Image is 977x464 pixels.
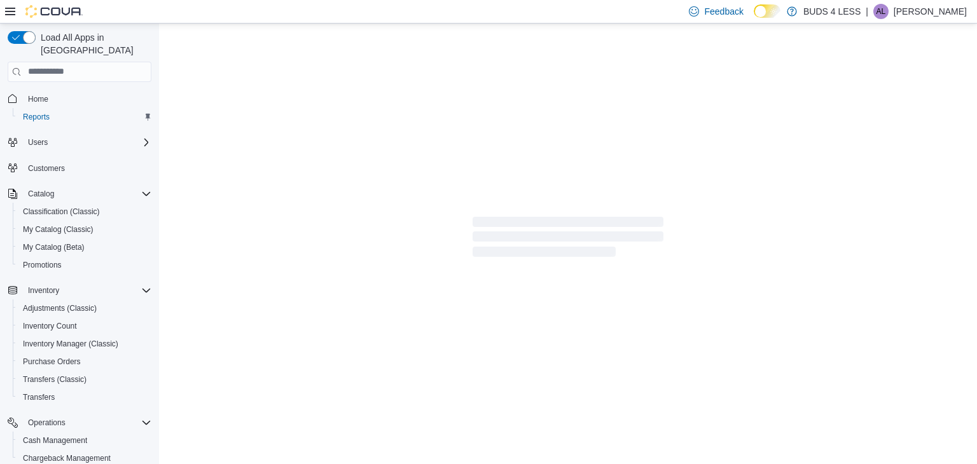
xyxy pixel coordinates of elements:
span: Purchase Orders [23,357,81,367]
button: Customers [3,159,156,177]
span: Operations [23,415,151,430]
button: Inventory Manager (Classic) [13,335,156,353]
span: Chargeback Management [23,453,111,463]
a: Promotions [18,257,67,273]
span: Customers [23,160,151,176]
span: Loading [473,219,663,260]
span: Reports [23,112,50,122]
span: Adjustments (Classic) [23,303,97,313]
button: Home [3,90,156,108]
span: My Catalog (Beta) [23,242,85,252]
button: My Catalog (Beta) [13,238,156,256]
span: Transfers (Classic) [23,374,87,385]
button: Catalog [23,186,59,201]
img: Cova [25,5,83,18]
span: My Catalog (Classic) [18,222,151,237]
span: Classification (Classic) [18,204,151,219]
span: Inventory Manager (Classic) [18,336,151,351]
span: Cash Management [18,433,151,448]
button: Users [23,135,53,150]
span: Catalog [28,189,54,199]
span: AL [877,4,886,19]
span: Purchase Orders [18,354,151,369]
a: Transfers [18,390,60,405]
button: Promotions [13,256,156,274]
button: Inventory Count [13,317,156,335]
p: | [866,4,868,19]
span: My Catalog (Classic) [23,224,94,235]
span: Load All Apps in [GEOGRAPHIC_DATA] [36,31,151,57]
span: Customers [28,163,65,174]
input: Dark Mode [754,4,780,18]
button: Inventory [23,283,64,298]
span: Inventory [23,283,151,298]
button: Transfers [13,388,156,406]
span: Inventory Count [18,318,151,334]
button: Operations [3,414,156,432]
span: Home [28,94,48,104]
a: Reports [18,109,55,125]
span: Users [23,135,151,150]
a: Inventory Manager (Classic) [18,336,123,351]
a: Customers [23,161,70,176]
a: My Catalog (Classic) [18,222,99,237]
span: Feedback [704,5,743,18]
a: My Catalog (Beta) [18,240,90,255]
a: Classification (Classic) [18,204,105,219]
span: My Catalog (Beta) [18,240,151,255]
span: Transfers [18,390,151,405]
button: Purchase Orders [13,353,156,371]
span: Cash Management [23,435,87,446]
button: Catalog [3,185,156,203]
span: Promotions [18,257,151,273]
span: Catalog [23,186,151,201]
span: Reports [18,109,151,125]
span: Promotions [23,260,62,270]
button: Operations [23,415,71,430]
span: Classification (Classic) [23,207,100,217]
div: Amber LaRoque [873,4,889,19]
p: [PERSON_NAME] [894,4,967,19]
button: Cash Management [13,432,156,449]
button: Users [3,133,156,151]
span: Operations [28,418,66,428]
span: Inventory [28,285,59,296]
button: Reports [13,108,156,126]
button: Inventory [3,282,156,299]
span: Users [28,137,48,147]
span: Inventory Count [23,321,77,331]
span: Home [23,91,151,107]
a: Transfers (Classic) [18,372,92,387]
button: My Catalog (Classic) [13,221,156,238]
span: Adjustments (Classic) [18,301,151,316]
p: BUDS 4 LESS [803,4,861,19]
a: Home [23,92,53,107]
span: Transfers (Classic) [18,372,151,387]
button: Transfers (Classic) [13,371,156,388]
a: Adjustments (Classic) [18,301,102,316]
button: Adjustments (Classic) [13,299,156,317]
span: Transfers [23,392,55,402]
span: Inventory Manager (Classic) [23,339,118,349]
button: Classification (Classic) [13,203,156,221]
a: Inventory Count [18,318,82,334]
a: Purchase Orders [18,354,86,369]
a: Cash Management [18,433,92,448]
